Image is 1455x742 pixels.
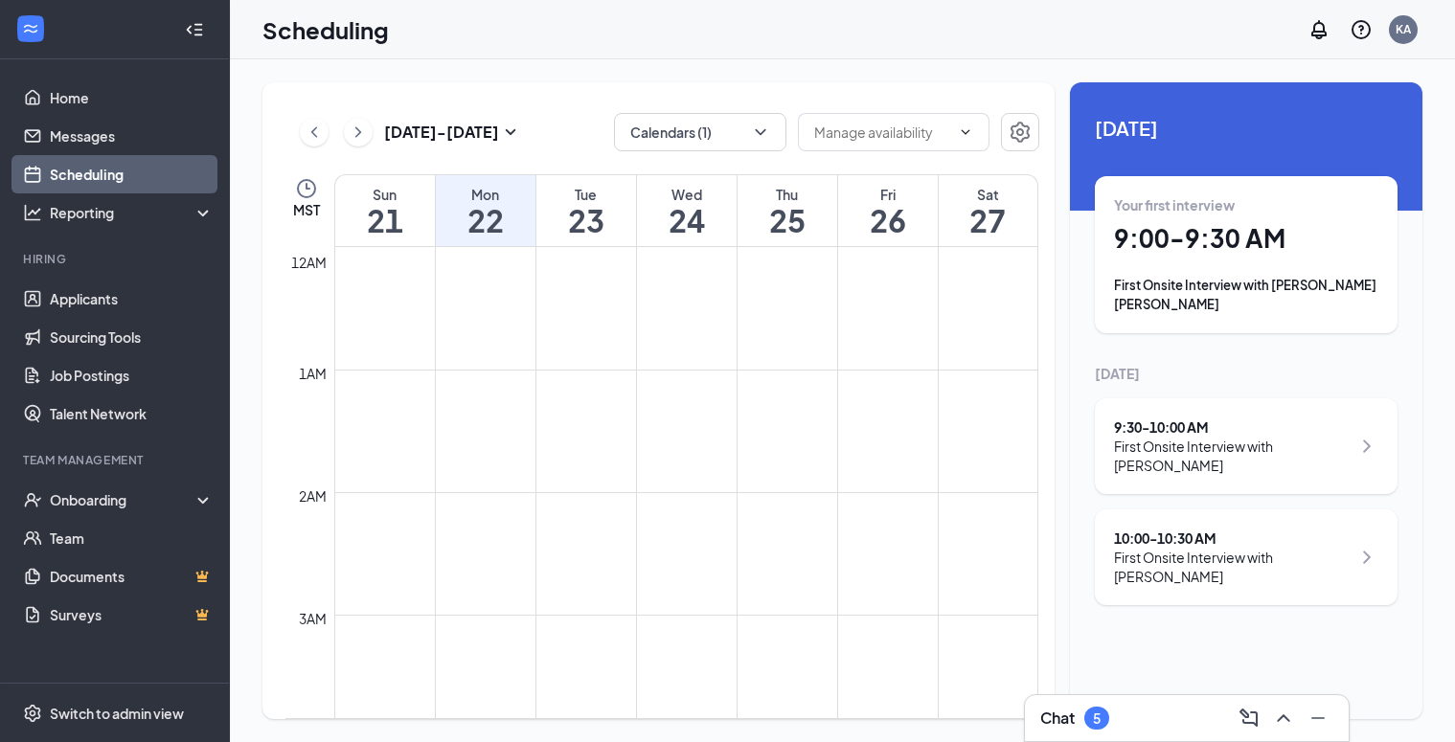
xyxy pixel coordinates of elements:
[939,175,1038,246] a: September 27, 2025
[50,318,214,356] a: Sourcing Tools
[1234,703,1264,733] button: ComposeMessage
[50,596,214,634] a: SurveysCrown
[1238,707,1261,730] svg: ComposeMessage
[1303,703,1333,733] button: Minimize
[295,485,330,506] div: 2am
[958,124,973,140] svg: ChevronDown
[21,19,40,38] svg: WorkstreamLogo
[293,200,320,219] span: MST
[50,394,214,433] a: Talent Network
[1095,364,1398,383] div: [DATE]
[637,204,737,236] h1: 24
[499,121,522,144] svg: SmallChevronDown
[50,280,214,318] a: Applicants
[536,204,636,236] h1: 23
[1355,546,1378,569] svg: ChevronRight
[939,185,1038,204] div: Sat
[738,185,837,204] div: Thu
[50,155,214,193] a: Scheduling
[50,79,214,117] a: Home
[536,185,636,204] div: Tue
[814,122,950,143] input: Manage availability
[50,203,215,222] div: Reporting
[50,356,214,394] a: Job Postings
[1114,222,1378,255] h1: 9:00 - 9:30 AM
[1114,437,1351,475] div: First Onsite Interview with [PERSON_NAME]
[1355,435,1378,458] svg: ChevronRight
[23,251,210,267] div: Hiring
[349,121,368,144] svg: ChevronRight
[295,177,318,200] svg: Clock
[1272,707,1295,730] svg: ChevronUp
[637,185,737,204] div: Wed
[939,204,1038,236] h1: 27
[1095,113,1398,143] span: [DATE]
[838,204,938,236] h1: 26
[436,175,535,246] a: September 22, 2025
[1307,707,1330,730] svg: Minimize
[335,185,435,204] div: Sun
[295,608,330,629] div: 3am
[300,118,329,146] button: ChevronLeft
[1390,677,1436,723] iframe: Intercom live chat
[1009,121,1032,144] svg: Settings
[637,175,737,246] a: September 24, 2025
[1114,417,1351,437] div: 9:30 - 10:00 AM
[1093,710,1101,727] div: 5
[738,204,837,236] h1: 25
[436,185,535,204] div: Mon
[23,203,42,222] svg: Analysis
[1114,276,1378,314] div: First Onsite Interview with [PERSON_NAME] [PERSON_NAME]
[751,123,770,142] svg: ChevronDown
[1307,18,1330,41] svg: Notifications
[23,490,42,509] svg: UserCheck
[23,704,42,723] svg: Settings
[1114,548,1351,586] div: First Onsite Interview with [PERSON_NAME]
[50,490,197,509] div: Onboarding
[305,121,324,144] svg: ChevronLeft
[1350,18,1373,41] svg: QuestionInfo
[838,175,938,246] a: September 26, 2025
[536,175,636,246] a: September 23, 2025
[50,704,184,723] div: Switch to admin view
[50,557,214,596] a: DocumentsCrown
[295,363,330,384] div: 1am
[1268,703,1299,733] button: ChevronUp
[23,452,210,468] div: Team Management
[335,175,435,246] a: September 21, 2025
[185,20,204,39] svg: Collapse
[436,204,535,236] h1: 22
[1114,195,1378,214] div: Your first interview
[50,117,214,155] a: Messages
[1114,528,1351,548] div: 10:00 - 10:30 AM
[50,519,214,557] a: Team
[384,122,499,143] h3: [DATE] - [DATE]
[262,13,389,46] h1: Scheduling
[838,185,938,204] div: Fri
[738,175,837,246] a: September 25, 2025
[287,252,330,273] div: 12am
[1396,21,1411,37] div: KA
[1040,708,1075,729] h3: Chat
[614,113,786,151] button: Calendars (1)ChevronDown
[335,204,435,236] h1: 21
[1001,113,1039,151] button: Settings
[344,118,373,146] button: ChevronRight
